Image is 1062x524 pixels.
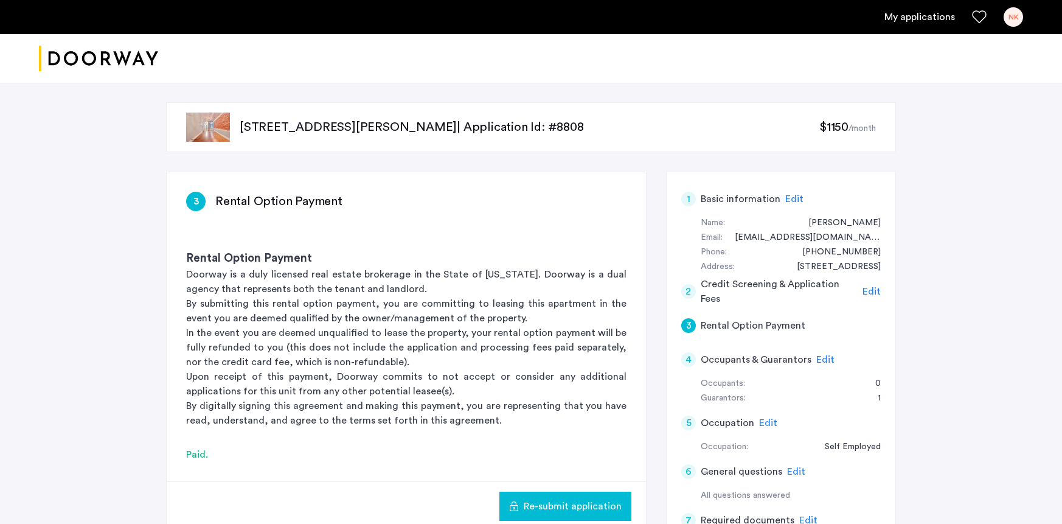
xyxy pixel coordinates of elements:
h5: Occupants & Guarantors [701,352,811,367]
div: kriebeln10@gmail.com [723,231,881,245]
h5: Basic information [701,192,780,206]
h5: Occupation [701,416,754,430]
h3: Rental Option Payment [186,250,626,267]
div: 1 [681,192,696,206]
div: 4 [681,352,696,367]
span: Edit [785,194,803,204]
p: By digitally signing this agreement and making this payment, you are representing that you have r... [186,399,626,428]
div: Address: [701,260,735,274]
span: Edit [816,355,835,365]
div: Nicole Kriebel [796,216,881,231]
span: Edit [862,287,881,296]
div: 2 [681,284,696,299]
div: 410 Edgeworth Lane [785,260,881,274]
div: 3 [186,192,206,211]
sub: /month [849,124,876,133]
div: 1 [866,391,881,406]
h5: General questions [701,464,782,479]
h5: Credit Screening & Application Fees [701,277,858,306]
a: My application [884,10,955,24]
div: +14129089060 [790,245,881,260]
div: 5 [681,416,696,430]
div: NK [1004,7,1023,27]
iframe: chat widget [1011,475,1050,512]
div: Occupation: [701,440,748,455]
div: Email: [701,231,723,245]
a: Cazamio logo [39,36,158,82]
p: In the event you are deemed unqualified to lease the property, your rental option payment will be... [186,326,626,369]
div: 3 [681,318,696,333]
img: apartment [186,113,230,142]
div: All questions answered [701,489,881,503]
img: logo [39,36,158,82]
div: Phone: [701,245,727,260]
span: Re-submit application [524,499,622,514]
span: Edit [787,467,805,477]
h5: Rental Option Payment [701,318,805,333]
p: [STREET_ADDRESS][PERSON_NAME] | Application Id: #8808 [240,119,819,136]
h3: Rental Option Payment [215,193,342,210]
p: By submitting this rental option payment, you are committing to leasing this apartment in the eve... [186,296,626,326]
p: Doorway is a duly licensed real estate brokerage in the State of [US_STATE]. Doorway is a dual ag... [186,267,626,296]
span: $1150 [819,121,849,133]
div: 0 [863,377,881,391]
div: Name: [701,216,725,231]
span: Edit [759,418,777,428]
div: Paid. [186,447,626,462]
p: Upon receipt of this payment, Doorway commits to not accept or consider any additional applicatio... [186,369,626,399]
div: Guarantors: [701,391,746,406]
div: Self Employed [813,440,881,455]
a: Favorites [972,10,987,24]
button: button [499,492,631,521]
div: Occupants: [701,377,745,391]
div: 6 [681,464,696,479]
